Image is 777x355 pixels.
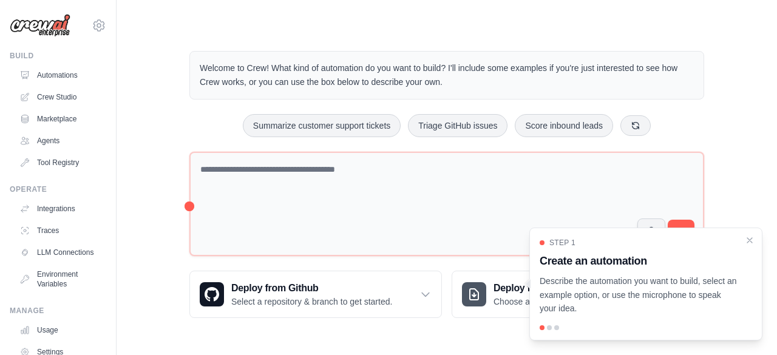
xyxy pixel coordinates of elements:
p: Select a repository & branch to get started. [231,296,392,308]
a: LLM Connections [15,243,106,262]
button: Score inbound leads [515,114,613,137]
a: Usage [15,320,106,340]
button: Close walkthrough [745,235,755,245]
h3: Create an automation [540,252,738,269]
a: Integrations [15,199,106,218]
a: Agents [15,131,106,150]
a: Automations [15,66,106,85]
p: Welcome to Crew! What kind of automation do you want to build? I'll include some examples if you'... [200,61,694,89]
a: Environment Variables [15,265,106,294]
button: Triage GitHub issues [408,114,507,137]
div: Manage [10,306,106,316]
a: Tool Registry [15,153,106,172]
a: Crew Studio [15,87,106,107]
a: Traces [15,221,106,240]
button: Summarize customer support tickets [243,114,401,137]
a: Marketplace [15,109,106,129]
div: Operate [10,184,106,194]
h3: Deploy from Github [231,281,392,296]
p: Choose a zip file to upload. [494,296,596,308]
div: Build [10,51,106,61]
h3: Deploy from zip file [494,281,596,296]
span: Step 1 [549,238,575,248]
p: Describe the automation you want to build, select an example option, or use the microphone to spe... [540,274,738,316]
img: Logo [10,14,70,37]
